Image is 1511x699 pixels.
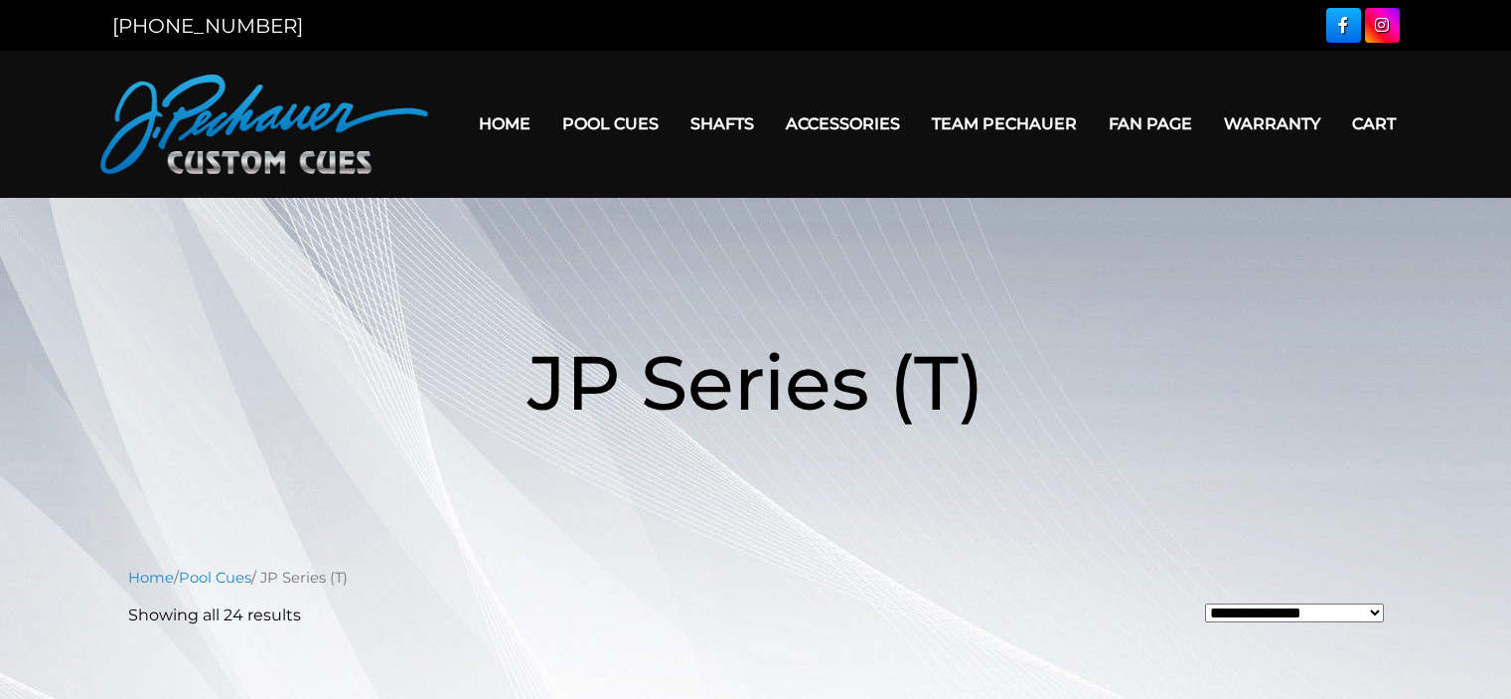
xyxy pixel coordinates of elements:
nav: Breadcrumb [128,567,1384,589]
a: Shafts [675,98,770,149]
p: Showing all 24 results [128,604,301,627]
a: Home [128,569,174,587]
a: Fan Page [1093,98,1208,149]
select: Shop order [1205,604,1384,622]
a: Cart [1336,98,1412,149]
a: Pool Cues [179,569,251,587]
a: Team Pechauer [916,98,1093,149]
img: Pechauer Custom Cues [100,75,428,174]
a: Accessories [770,98,916,149]
a: Warranty [1208,98,1336,149]
a: Home [463,98,546,149]
a: [PHONE_NUMBER] [112,14,303,38]
span: JP Series (T) [528,336,984,429]
a: Pool Cues [546,98,675,149]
